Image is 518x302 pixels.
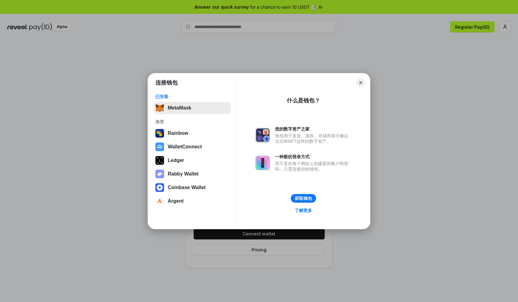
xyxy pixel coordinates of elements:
[154,195,231,207] button: Argent
[154,102,231,114] button: MetaMask
[155,79,178,86] h1: 连接钱包
[154,141,231,153] button: WalletConnect
[275,154,351,159] div: 一种新的登录方式
[275,161,351,172] div: 而不是在每个网站上创建新的账户和密码，只需连接您的钱包。
[291,206,316,214] a: 了解更多
[287,97,320,104] div: 什么是钱包？
[168,171,199,177] div: Rabby Wallet
[154,154,231,167] button: Ledger
[168,198,184,204] div: Argent
[168,144,202,150] div: WalletConnect
[168,105,191,111] div: MetaMask
[295,196,312,201] div: 获取钱包
[154,168,231,180] button: Rabby Wallet
[356,78,365,87] button: Close
[275,133,351,144] div: 钱包用于发送、接收、存储和显示像以太坊和NFT这样的数字资产。
[154,127,231,139] button: Rainbow
[155,129,164,138] img: svg+xml,%3Csvg%20width%3D%22120%22%20height%3D%22120%22%20viewBox%3D%220%200%20120%20120%22%20fil...
[155,104,164,112] img: svg+xml,%3Csvg%20fill%3D%22none%22%20height%3D%2233%22%20viewBox%3D%220%200%2035%2033%22%20width%...
[168,158,184,163] div: Ledger
[255,128,270,143] img: svg+xml,%3Csvg%20xmlns%3D%22http%3A%2F%2Fwww.w3.org%2F2000%2Fsvg%22%20fill%3D%22none%22%20viewBox...
[154,181,231,194] button: Coinbase Wallet
[255,155,270,170] img: svg+xml,%3Csvg%20xmlns%3D%22http%3A%2F%2Fwww.w3.org%2F2000%2Fsvg%22%20fill%3D%22none%22%20viewBox...
[168,185,206,190] div: Coinbase Wallet
[275,126,351,132] div: 您的数字资产之家
[155,170,164,178] img: svg+xml,%3Csvg%20xmlns%3D%22http%3A%2F%2Fwww.w3.org%2F2000%2Fsvg%22%20fill%3D%22none%22%20viewBox...
[295,208,312,213] div: 了解更多
[155,183,164,192] img: svg+xml,%3Csvg%20width%3D%2228%22%20height%3D%2228%22%20viewBox%3D%220%200%2028%2028%22%20fill%3D...
[155,156,164,165] img: svg+xml,%3Csvg%20xmlns%3D%22http%3A%2F%2Fwww.w3.org%2F2000%2Fsvg%22%20width%3D%2228%22%20height%3...
[155,197,164,205] img: svg+xml,%3Csvg%20width%3D%2228%22%20height%3D%2228%22%20viewBox%3D%220%200%2028%2028%22%20fill%3D...
[155,119,229,125] div: 推荐
[291,194,316,203] button: 获取钱包
[155,143,164,151] img: svg+xml,%3Csvg%20width%3D%2228%22%20height%3D%2228%22%20viewBox%3D%220%200%2028%2028%22%20fill%3D...
[155,94,229,99] div: 已安装
[168,130,188,136] div: Rainbow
